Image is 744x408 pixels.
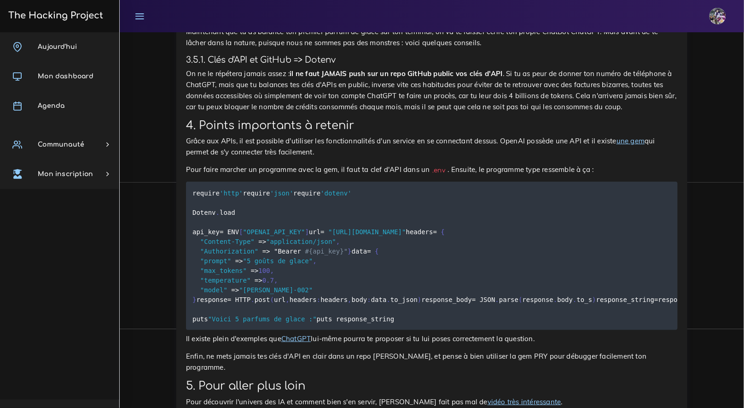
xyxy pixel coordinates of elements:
span: #{api_key}" [305,247,348,254]
span: = [367,247,371,254]
span: 'json' [270,189,294,196]
img: eg54bupqcshyolnhdacp.jpg [709,8,726,24]
a: ChatGPT [281,334,311,343]
h2: 5. Pour aller plus loin [186,379,678,393]
span: "5 goûts de glace" [243,257,313,264]
span: = [227,296,231,303]
span: , [336,237,340,245]
span: "[PERSON_NAME]-002" [239,286,313,293]
p: Il existe plein d'exemples que lui-même pourra te proposer si tu lui poses correctement la question. [186,333,678,344]
span: ) [418,296,421,303]
span: : [367,296,371,303]
span: = [258,237,262,245]
span: = [255,276,258,284]
p: Enfin, ne mets jamais tes clés d'API en clair dans un repo [PERSON_NAME], et pense à bien utilise... [186,351,678,373]
span: Dotenv [192,208,216,216]
code: .env [430,166,448,175]
span: "OPENAI_API_KEY" [243,228,305,235]
span: 'http' [220,189,243,196]
span: "temperature" [200,276,251,284]
span: [ [239,228,243,235]
span: "Content-Type" [200,237,255,245]
span: ] [305,228,308,235]
span: , [274,276,278,284]
span: "Authorization" [200,247,258,254]
span: = [250,266,254,274]
span: "prompt" [200,257,231,264]
h2: 4. Points importants à retenir [186,119,678,132]
span: = [433,228,437,235]
h3: The Hacking Project [6,11,103,21]
span: : [317,296,320,303]
p: Pour découvrir l'univers des IA et comment bien s'en servir, [PERSON_NAME] fait pas mal de . [186,396,678,408]
span: ( [518,296,522,303]
span: ) [592,296,596,303]
span: Communauté [38,141,84,148]
span: = [654,296,658,303]
span: , [348,296,351,303]
span: . [495,296,499,303]
span: = [231,286,235,293]
a: vidéo très intéressante [488,397,561,406]
span: ENV [227,228,239,235]
span: Mon dashboard [38,73,93,80]
span: Aujourd'hui [38,43,77,50]
span: = [220,228,223,235]
p: Pour faire marcher un programme avec la gem, il faut ta clef d'API dans un . Ensuite, le programm... [186,164,678,175]
span: , [313,257,316,264]
span: "[URL][DOMAIN_NAME]" [328,228,406,235]
p: Grâce aux APIs, il est possible d'utiliser les fonctionnalités d'un service en se connectant dess... [186,136,678,158]
span: 100 [258,266,270,274]
span: 0.7 [262,276,274,284]
span: . [250,296,254,303]
span: = [235,257,239,264]
span: "application/json" [266,237,336,245]
p: Maintenant que tu as balancé ton premier parfum de glace sur ton terminal, on va te laisser écrir... [186,26,678,48]
span: "model" [200,286,227,293]
span: = [472,296,476,303]
strong: il ne faut JAMAIS push sur un repo GitHub public vos clés d'API [290,69,503,78]
span: { [441,228,445,235]
span: , [285,296,289,303]
span: . [553,296,557,303]
h4: 3.5.1. Clés d'API et GitHub => Dotenv [186,55,678,65]
span: } [192,296,196,303]
span: HTTP [235,296,251,303]
span: = [262,247,266,254]
span: { [375,247,378,254]
span: Mon inscription [38,171,93,177]
p: On ne le répétera jamais assez : . Si tu as peur de donner ton numéro de téléphone à ChatGPT, mai... [186,68,678,112]
span: = [320,228,324,235]
span: "max_tokens" [200,266,247,274]
span: . [387,296,390,303]
span: "Voici 5 parfums de glace :" [208,315,317,322]
span: JSON [480,296,495,303]
span: Bearer [278,247,301,254]
span: . [216,208,220,216]
span: Agenda [38,102,64,109]
span: . [573,296,576,303]
span: ( [270,296,274,303]
span: , [270,266,274,274]
a: une gem [616,136,645,145]
span: 'dotenv' [320,189,351,196]
span: } [348,247,351,254]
